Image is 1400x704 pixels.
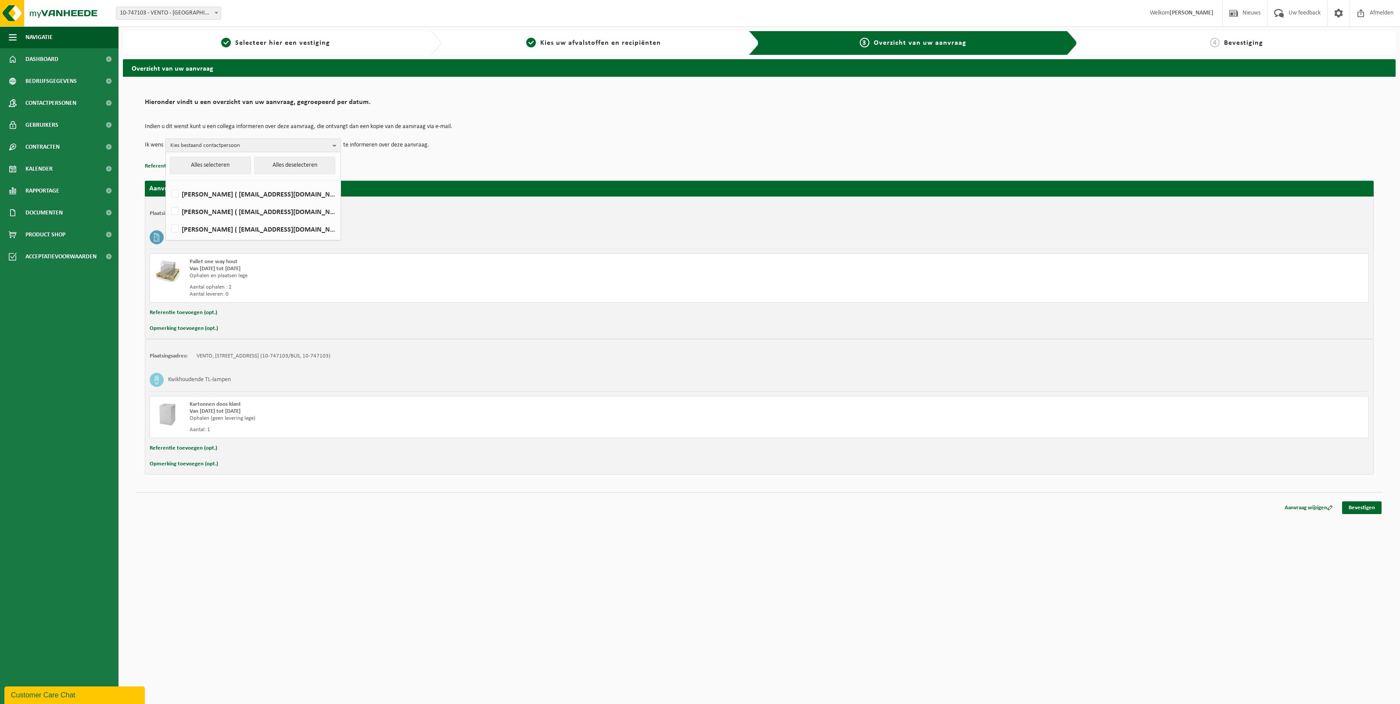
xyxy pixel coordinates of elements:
[190,415,794,422] div: Ophalen (geen levering lege)
[190,401,241,407] span: Kartonnen doos klant
[221,38,231,47] span: 1
[145,99,1374,111] h2: Hieronder vindt u een overzicht van uw aanvraag, gegroepeerd per datum.
[874,39,966,46] span: Overzicht van uw aanvraag
[127,38,424,48] a: 1Selecteer hier een vestiging
[25,70,77,92] span: Bedrijfsgegevens
[25,114,58,136] span: Gebruikers
[1210,38,1220,47] span: 4
[150,211,188,216] strong: Plaatsingsadres:
[190,291,794,298] div: Aantal leveren: 0
[168,373,231,387] h3: Kwikhoudende TL-lampen
[25,180,59,202] span: Rapportage
[25,224,65,246] span: Product Shop
[25,246,97,268] span: Acceptatievoorwaarden
[150,458,218,470] button: Opmerking toevoegen (opt.)
[25,158,53,180] span: Kalender
[190,284,794,291] div: Aantal ophalen : 2
[154,401,181,427] img: IC-CB-CU.png
[1224,39,1263,46] span: Bevestiging
[150,323,218,334] button: Opmerking toevoegen (opt.)
[25,92,76,114] span: Contactpersonen
[150,353,188,359] strong: Plaatsingsadres:
[150,307,217,318] button: Referentie toevoegen (opt.)
[190,266,241,272] strong: Van [DATE] tot [DATE]
[165,139,341,152] button: Kies bestaand contactpersoon
[145,139,163,152] p: Ik wens
[190,259,237,264] span: Pallet one way hout
[170,157,251,174] button: Alles selecteren
[25,202,63,224] span: Documenten
[169,205,336,218] label: [PERSON_NAME] ( [EMAIL_ADDRESS][DOMAIN_NAME] )
[154,258,181,285] img: LP-PA-00000-WDN-11.png
[254,157,335,174] button: Alles deselecteren
[1342,501,1382,514] a: Bevestigen
[1170,10,1213,16] strong: [PERSON_NAME]
[116,7,221,20] span: 10-747103 - VENTO - OUDENAARDE
[169,222,336,236] label: [PERSON_NAME] ( [EMAIL_ADDRESS][DOMAIN_NAME] )
[235,39,330,46] span: Selecteer hier een vestiging
[116,7,221,19] span: 10-747103 - VENTO - OUDENAARDE
[190,408,241,414] strong: Van [DATE] tot [DATE]
[150,443,217,454] button: Referentie toevoegen (opt.)
[145,161,212,172] button: Referentie toevoegen (opt.)
[197,353,330,360] td: VENTO, [STREET_ADDRESS] (10-747103/BUS, 10-747103)
[860,38,869,47] span: 3
[145,124,1374,130] p: Indien u dit wenst kunt u een collega informeren over deze aanvraag, die ontvangt dan een kopie v...
[540,39,661,46] span: Kies uw afvalstoffen en recipiënten
[445,38,742,48] a: 2Kies uw afvalstoffen en recipiënten
[169,187,336,200] label: [PERSON_NAME] ( [EMAIL_ADDRESS][DOMAIN_NAME] )
[123,59,1396,76] h2: Overzicht van uw aanvraag
[4,685,147,704] iframe: chat widget
[190,426,794,433] div: Aantal: 1
[25,136,60,158] span: Contracten
[170,139,329,152] span: Kies bestaand contactpersoon
[25,26,53,48] span: Navigatie
[190,272,794,279] div: Ophalen en plaatsen lege
[25,48,58,70] span: Dashboard
[526,38,536,47] span: 2
[343,139,429,152] p: te informeren over deze aanvraag.
[149,185,215,192] strong: Aanvraag voor [DATE]
[1278,501,1339,514] a: Aanvraag wijzigen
